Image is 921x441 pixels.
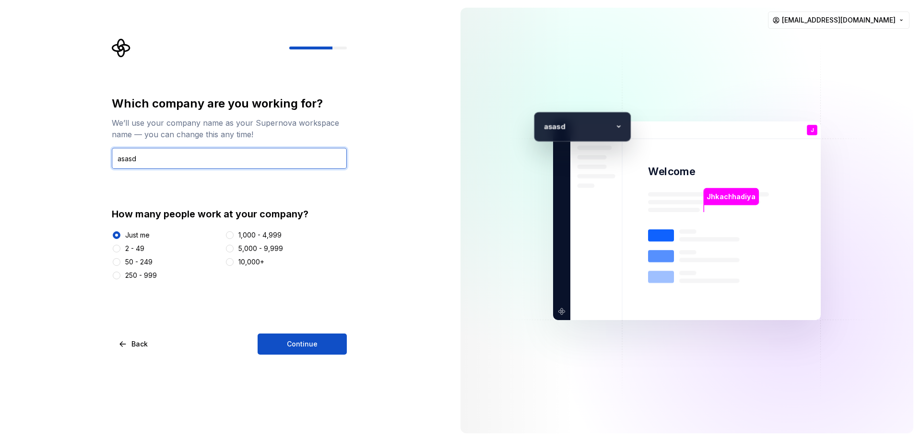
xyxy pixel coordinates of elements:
input: Company name [112,148,347,169]
p: Welcome [648,165,695,179]
span: [EMAIL_ADDRESS][DOMAIN_NAME] [782,15,896,25]
button: [EMAIL_ADDRESS][DOMAIN_NAME] [768,12,909,29]
div: 250 - 999 [125,271,157,280]
div: Just me [125,230,150,240]
div: 2 - 49 [125,244,144,253]
p: Jhkachhadiya [707,191,756,202]
button: Continue [258,334,347,355]
div: How many people work at your company? [112,207,347,221]
p: J [811,127,814,132]
div: 50 - 249 [125,257,153,267]
button: Back [112,334,156,355]
div: We’ll use your company name as your Supernova workspace name — you can change this any time! [112,117,347,140]
div: 5,000 - 9,999 [238,244,283,253]
svg: Supernova Logo [112,38,131,58]
span: Continue [287,339,318,349]
p: sasd [548,120,611,132]
div: 10,000+ [238,257,264,267]
div: 1,000 - 4,999 [238,230,282,240]
p: a [539,120,548,132]
div: Which company are you working for? [112,96,347,111]
span: Back [131,339,148,349]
